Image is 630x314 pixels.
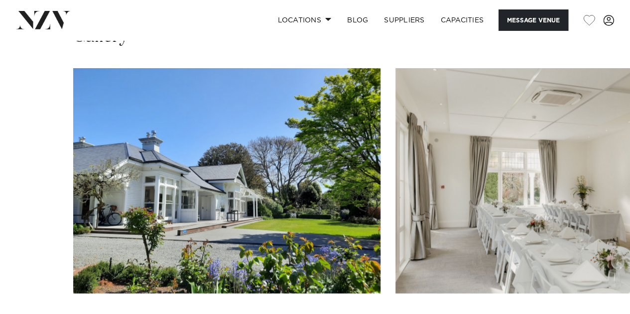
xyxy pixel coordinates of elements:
a: BLOG [339,9,376,31]
a: Capacities [433,9,492,31]
a: SUPPLIERS [376,9,432,31]
img: nzv-logo.png [16,11,70,29]
a: Locations [269,9,339,31]
swiper-slide: 1 / 17 [73,68,380,294]
button: Message Venue [499,9,568,31]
